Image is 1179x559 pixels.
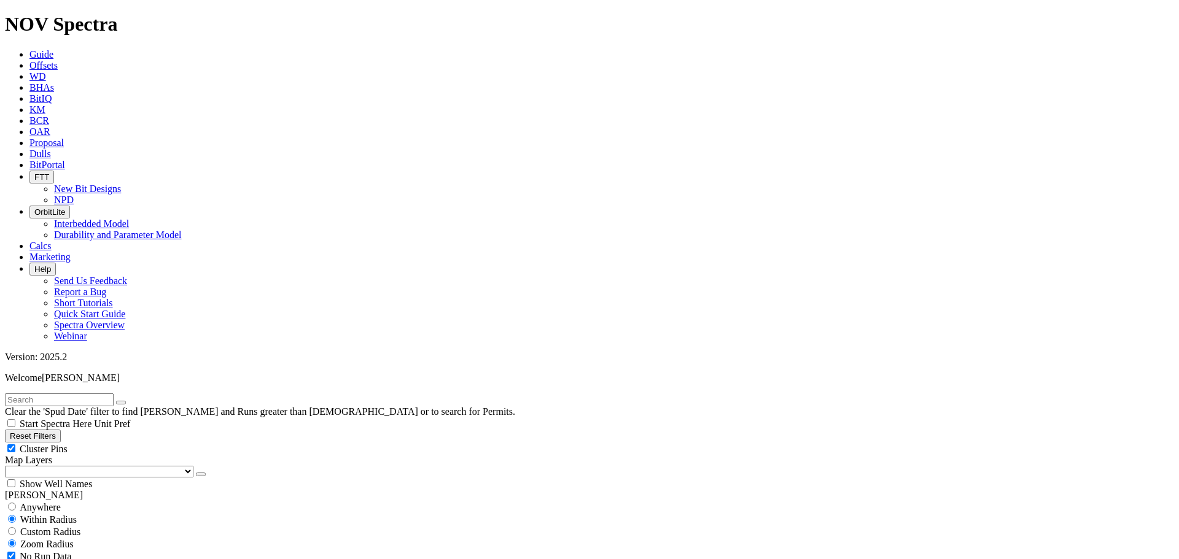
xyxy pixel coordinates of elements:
a: Guide [29,49,53,60]
span: OrbitLite [34,207,65,217]
div: [PERSON_NAME] [5,490,1174,501]
span: FTT [34,172,49,182]
p: Welcome [5,372,1174,384]
a: Short Tutorials [54,298,113,308]
span: Show Well Names [20,479,92,489]
a: Interbedded Model [54,218,129,229]
a: Proposal [29,137,64,148]
span: Clear the 'Spud Date' filter to find [PERSON_NAME] and Runs greater than [DEMOGRAPHIC_DATA] or to... [5,406,515,417]
span: Map Layers [5,455,52,465]
span: Within Radius [20,514,77,525]
a: BitIQ [29,93,52,104]
a: KM [29,104,45,115]
span: Custom Radius [20,526,80,537]
button: Help [29,263,56,276]
a: Offsets [29,60,58,71]
input: Start Spectra Here [7,419,15,427]
a: Calcs [29,241,52,251]
a: WD [29,71,46,82]
span: [PERSON_NAME] [42,372,120,383]
a: BitPortal [29,160,65,170]
a: BHAs [29,82,54,93]
span: Cluster Pins [20,444,68,454]
a: NPD [54,195,74,205]
a: OAR [29,126,50,137]
button: FTT [29,171,54,183]
a: Marketing [29,252,71,262]
button: OrbitLite [29,206,70,218]
button: Reset Filters [5,430,61,442]
a: Quick Start Guide [54,309,125,319]
span: Unit Pref [94,418,130,429]
a: Webinar [54,331,87,341]
input: Search [5,393,114,406]
a: Send Us Feedback [54,276,127,286]
a: BCR [29,115,49,126]
a: Spectra Overview [54,320,125,330]
a: Report a Bug [54,287,106,297]
span: Help [34,264,51,274]
a: Durability and Parameter Model [54,229,182,240]
span: Start Spectra Here [20,418,91,429]
div: Version: 2025.2 [5,352,1174,363]
a: Dulls [29,148,51,159]
span: Anywhere [20,502,61,512]
span: Zoom Radius [20,539,74,549]
a: New Bit Designs [54,183,121,194]
h1: NOV Spectra [5,13,1174,36]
